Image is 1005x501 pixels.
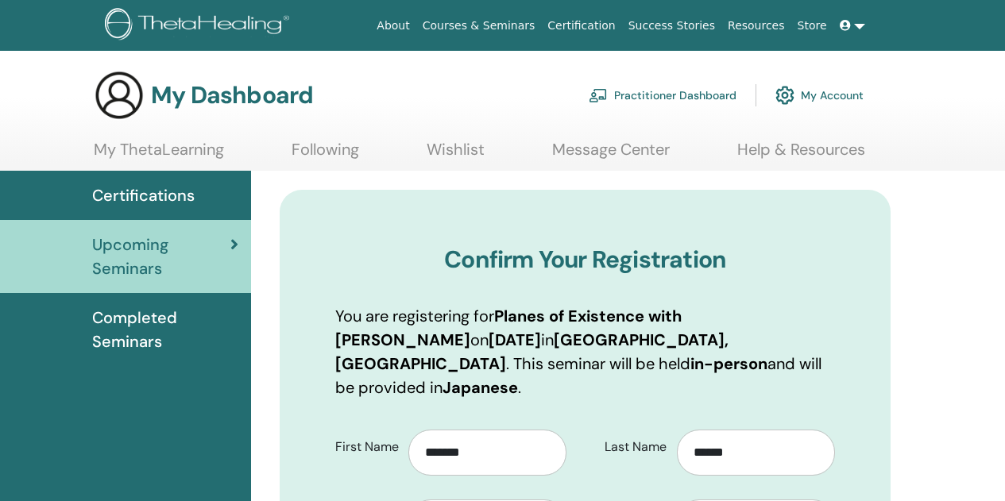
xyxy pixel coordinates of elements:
[427,140,485,171] a: Wishlist
[292,140,359,171] a: Following
[335,306,682,350] b: Planes of Existence with [PERSON_NAME]
[335,245,835,274] h3: Confirm Your Registration
[92,183,195,207] span: Certifications
[94,70,145,121] img: generic-user-icon.jpg
[589,88,608,102] img: chalkboard-teacher.svg
[721,11,791,40] a: Resources
[775,78,864,113] a: My Account
[690,353,767,374] b: in-person
[443,377,518,398] b: Japanese
[416,11,542,40] a: Courses & Seminars
[151,81,313,110] h3: My Dashboard
[489,330,541,350] b: [DATE]
[552,140,670,171] a: Message Center
[370,11,416,40] a: About
[92,233,230,280] span: Upcoming Seminars
[775,82,794,109] img: cog.svg
[622,11,721,40] a: Success Stories
[737,140,865,171] a: Help & Resources
[791,11,833,40] a: Store
[323,432,408,462] label: First Name
[589,78,736,113] a: Practitioner Dashboard
[335,304,835,399] p: You are registering for on in . This seminar will be held and will be provided in .
[105,8,295,44] img: logo.png
[92,306,238,353] span: Completed Seminars
[541,11,621,40] a: Certification
[593,432,678,462] label: Last Name
[94,140,224,171] a: My ThetaLearning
